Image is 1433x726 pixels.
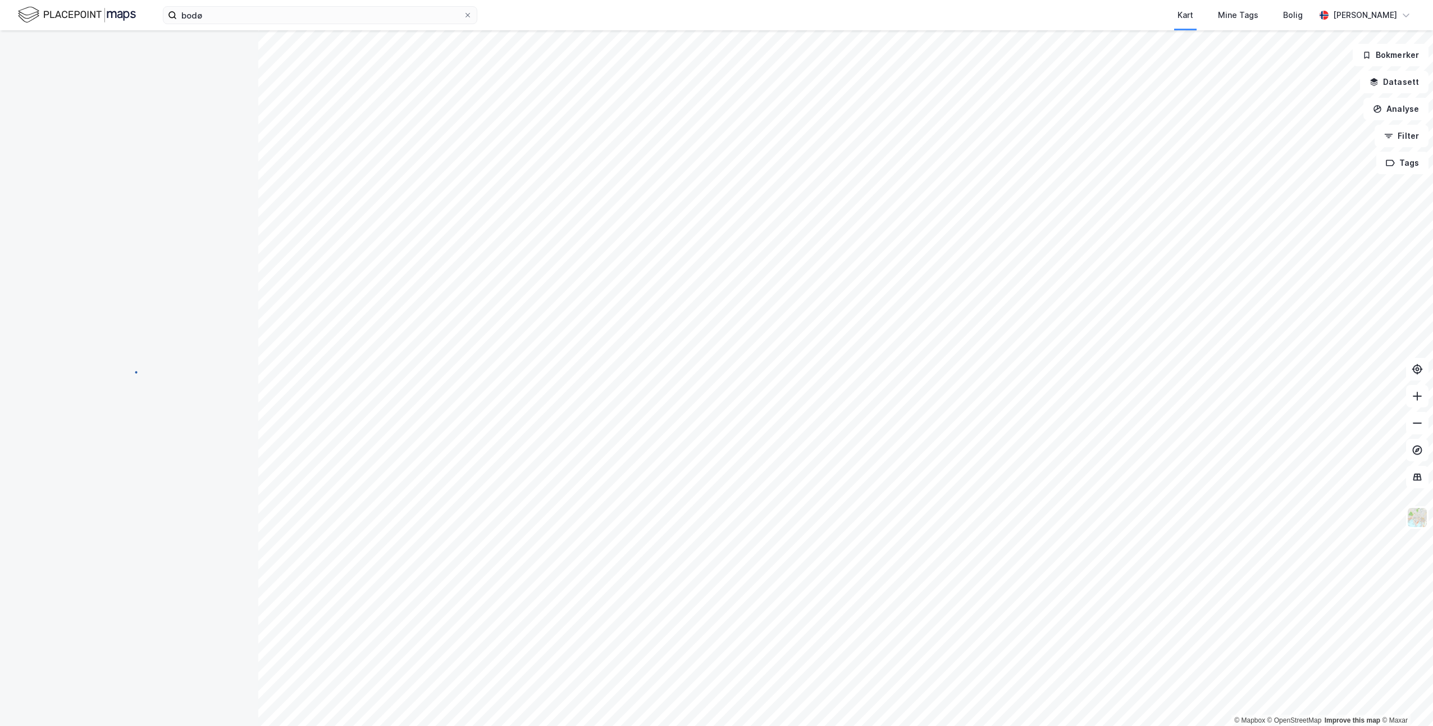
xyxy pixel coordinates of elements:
[1325,716,1380,724] a: Improve this map
[1360,71,1429,93] button: Datasett
[1407,507,1428,528] img: Z
[1377,672,1433,726] iframe: Chat Widget
[1375,125,1429,147] button: Filter
[18,5,136,25] img: logo.f888ab2527a4732fd821a326f86c7f29.svg
[1283,8,1303,22] div: Bolig
[1333,8,1397,22] div: [PERSON_NAME]
[1218,8,1258,22] div: Mine Tags
[1234,716,1265,724] a: Mapbox
[1376,152,1429,174] button: Tags
[177,7,463,24] input: Søk på adresse, matrikkel, gårdeiere, leietakere eller personer
[1363,98,1429,120] button: Analyse
[1178,8,1193,22] div: Kart
[1267,716,1322,724] a: OpenStreetMap
[1353,44,1429,66] button: Bokmerker
[120,362,138,380] img: spinner.a6d8c91a73a9ac5275cf975e30b51cfb.svg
